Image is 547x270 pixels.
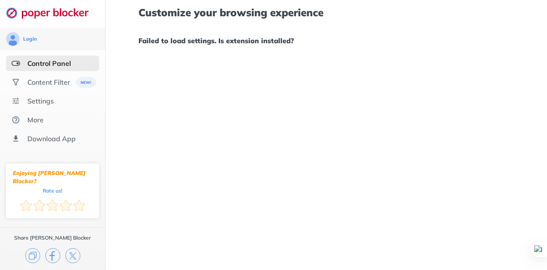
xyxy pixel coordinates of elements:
[138,7,514,18] h1: Customize your browsing experience
[25,248,40,263] img: copy.svg
[14,234,91,241] div: Share [PERSON_NAME] Blocker
[23,36,37,42] div: Login
[12,78,20,86] img: social.svg
[75,77,96,88] img: menuBanner.svg
[12,59,20,68] img: features-selected.svg
[12,97,20,105] img: settings.svg
[138,35,514,46] h1: Failed to load settings. Is extension installed?
[65,248,80,263] img: x.svg
[27,78,70,86] div: Content Filter
[27,59,71,68] div: Control Panel
[6,7,98,19] img: logo-webpage.svg
[6,32,20,46] img: avatar.svg
[27,97,54,105] div: Settings
[45,248,60,263] img: facebook.svg
[12,116,20,124] img: about.svg
[12,134,20,143] img: download-app.svg
[27,116,44,124] div: More
[27,134,76,143] div: Download App
[43,189,62,193] div: Rate us!
[13,169,92,185] div: Enjoying [PERSON_NAME] Blocker?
